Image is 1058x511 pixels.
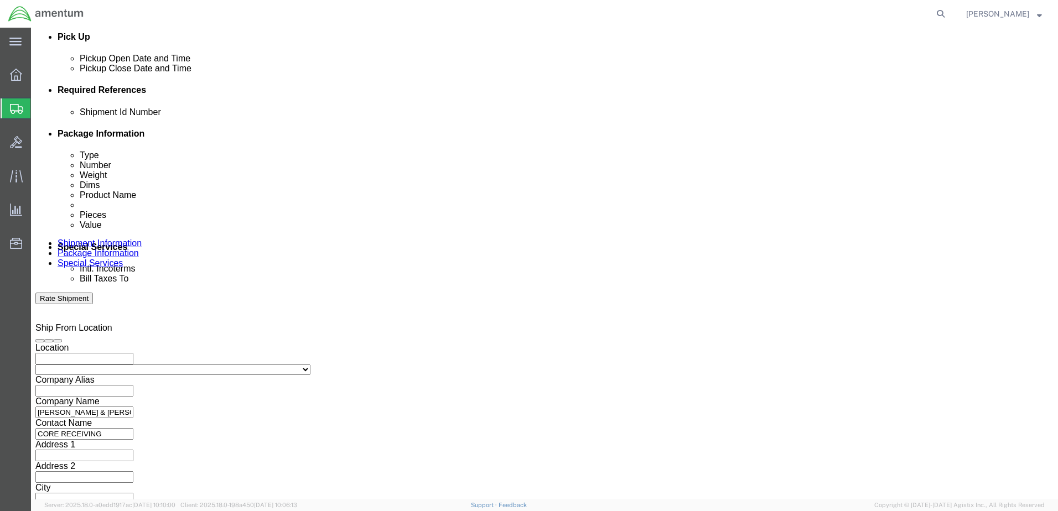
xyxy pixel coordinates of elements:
span: [DATE] 10:06:13 [254,502,297,508]
a: Support [471,502,499,508]
span: Client: 2025.18.0-198a450 [180,502,297,508]
button: [PERSON_NAME] [966,7,1043,20]
a: Feedback [499,502,527,508]
span: [DATE] 10:10:00 [132,502,175,508]
span: Copyright © [DATE]-[DATE] Agistix Inc., All Rights Reserved [874,500,1045,510]
span: Server: 2025.18.0-a0edd1917ac [44,502,175,508]
iframe: FS Legacy Container [31,28,1058,499]
img: logo [8,6,84,22]
span: Christopher Daunoras [966,8,1029,20]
